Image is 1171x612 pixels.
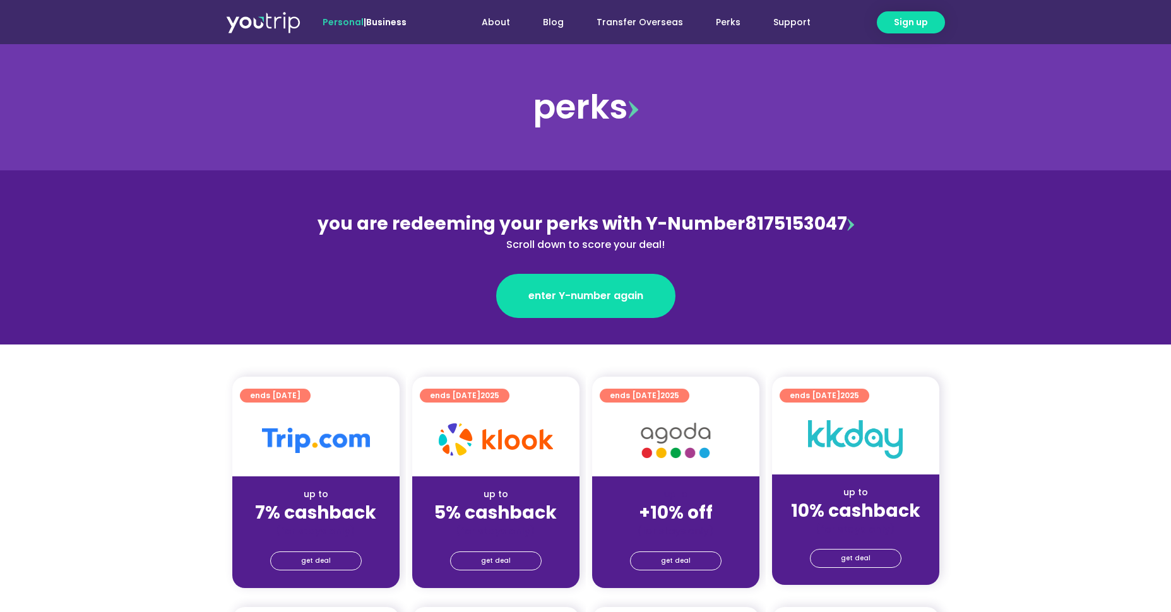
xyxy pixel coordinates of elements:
span: ends [DATE] [430,389,499,403]
span: | [323,16,407,28]
a: Business [366,16,407,28]
strong: 5% cashback [434,500,557,525]
strong: 10% cashback [791,498,920,523]
span: enter Y-number again [528,288,643,303]
span: ends [DATE] [790,389,859,403]
a: get deal [810,549,901,568]
span: 2025 [480,390,499,401]
div: up to [782,486,929,499]
a: enter Y-number again [496,274,675,318]
div: Scroll down to score your deal! [312,237,860,252]
a: get deal [630,551,722,570]
div: 8175153047 [312,211,860,252]
span: up to [664,488,687,500]
div: (for stays only) [242,524,389,538]
span: ends [DATE] [610,389,679,403]
span: you are redeeming your perks with Y-Number [318,211,745,236]
span: get deal [661,552,691,570]
a: ends [DATE]2025 [420,389,509,403]
a: About [465,11,526,34]
span: get deal [481,552,511,570]
span: Personal [323,16,364,28]
div: up to [422,488,569,501]
a: ends [DATE]2025 [780,389,869,403]
a: get deal [270,551,362,570]
a: Blog [526,11,580,34]
a: Sign up [877,11,945,33]
a: Transfer Overseas [580,11,699,34]
span: ends [DATE] [250,389,300,403]
a: ends [DATE]2025 [600,389,689,403]
strong: 7% cashback [255,500,376,525]
nav: Menu [441,11,827,34]
div: up to [242,488,389,501]
strong: +10% off [639,500,713,525]
span: get deal [841,550,871,567]
span: Sign up [894,16,928,29]
a: get deal [450,551,542,570]
span: get deal [301,552,331,570]
a: Perks [699,11,757,34]
a: Support [757,11,827,34]
div: (for stays only) [782,522,929,536]
a: ends [DATE] [240,389,311,403]
div: (for stays only) [422,524,569,538]
div: (for stays only) [602,524,749,538]
span: 2025 [660,390,679,401]
span: 2025 [840,390,859,401]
